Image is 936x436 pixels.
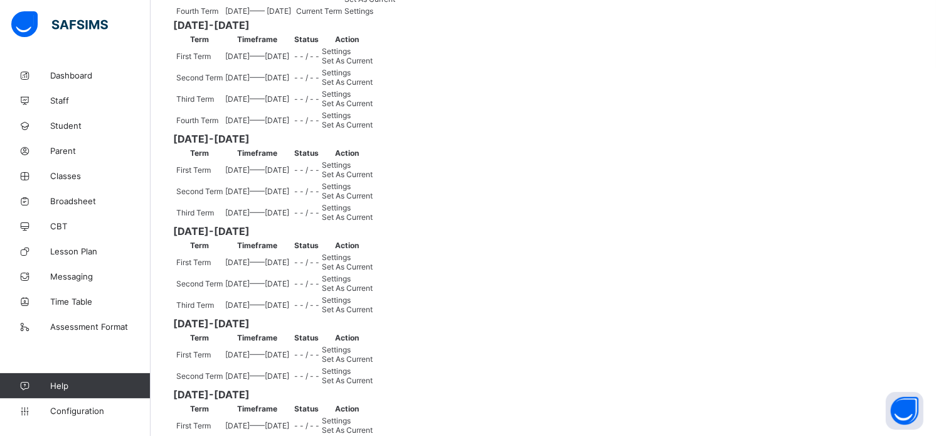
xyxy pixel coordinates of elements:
span: CBT [50,221,151,231]
span: [DATE] —— [DATE] [225,73,289,82]
span: [DATE] —— [DATE] [225,52,289,61]
span: Fourth Term [176,6,218,16]
span: [DATE] —— [DATE] [225,116,289,125]
span: Set As Current [322,56,373,65]
span: - - / - - [294,208,319,217]
span: Set As Current [322,425,373,435]
span: Fourth Term [176,116,218,125]
span: Set As Current [322,354,373,364]
th: Term [176,34,223,45]
span: Set As Current [322,262,373,271]
span: Set As Current [322,376,373,385]
span: First Term [176,52,211,61]
span: Third Term [176,94,214,104]
span: Settings [322,46,351,56]
span: Third Term [176,208,214,217]
span: First Term [176,165,211,175]
span: Settings [322,416,351,425]
th: Timeframe [225,148,290,158]
span: [DATE] —— [DATE] [225,187,289,196]
span: Settings [322,253,351,262]
th: Action [321,403,373,414]
span: Assessment Format [50,322,151,332]
th: Term [176,332,223,343]
span: Second Term [176,371,223,381]
span: Third Term [176,300,214,310]
span: Settings [322,203,351,212]
th: Status [294,403,320,414]
span: Staff [50,95,151,106]
span: Second Term [176,279,223,288]
th: Timeframe [225,332,290,343]
span: Time Table [50,297,151,307]
span: Set As Current [322,191,373,200]
span: Settings [322,182,351,191]
th: Status [294,240,320,251]
span: Second Term [176,187,223,196]
span: Messaging [50,271,151,281]
span: First Term [176,350,211,359]
th: Action [321,332,373,343]
span: - - / - - [294,116,319,125]
span: - - / - - [294,187,319,196]
button: Open asap [886,392,923,430]
th: Timeframe [225,34,290,45]
span: [DATE] —— [DATE] [225,258,289,267]
span: Settings [322,160,351,170]
span: [DATE] —— [DATE] [225,300,289,310]
span: [DATE] —— [DATE] [225,279,289,288]
span: Set As Current [322,283,373,293]
th: Status [294,34,320,45]
span: First Term [176,421,211,430]
span: Help [50,381,150,391]
span: Set As Current [322,170,373,179]
span: Settings [322,89,351,99]
span: [DATE] —— [DATE] [225,421,289,430]
th: Timeframe [225,403,290,414]
span: Classes [50,171,151,181]
th: Action [321,148,373,158]
span: - - / - - [294,300,319,310]
span: [DATE] —— [DATE] [225,208,289,217]
span: Set As Current [322,99,373,108]
span: [DATE] —— [DATE] [225,350,289,359]
span: [DATE]-[DATE] [173,225,913,237]
span: [DATE]-[DATE] [173,133,913,145]
span: Student [50,121,151,131]
th: Action [321,34,373,45]
th: Action [321,240,373,251]
span: Settings [322,345,351,354]
span: - - / - - [294,73,319,82]
span: Set As Current [322,305,373,314]
span: First Term [176,258,211,267]
span: Settings [322,68,351,77]
span: Settings [322,366,351,376]
span: - - / - - [294,258,319,267]
th: Term [176,148,223,158]
span: [DATE] —— [DATE] [225,165,289,175]
span: - - / - - [294,94,319,104]
th: Status [294,332,320,343]
span: [DATE] —— [DATE] [225,6,291,16]
th: Term [176,403,223,414]
span: - - / - - [294,279,319,288]
span: [DATE]-[DATE] [173,19,913,31]
span: Set As Current [322,212,373,222]
span: [DATE] —— [DATE] [225,94,289,104]
span: [DATE]-[DATE] [173,317,913,330]
span: Settings [322,274,351,283]
span: - - / - - [294,421,319,430]
span: Settings [322,295,351,305]
span: Parent [50,146,151,156]
span: - - / - - [294,52,319,61]
span: Lesson Plan [50,246,151,256]
span: [DATE] —— [DATE] [225,371,289,381]
img: safsims [11,11,108,38]
span: Second Term [176,73,223,82]
span: Set As Current [322,77,373,87]
span: Set As Current [322,120,373,129]
span: [DATE]-[DATE] [173,388,913,401]
span: - - / - - [294,350,319,359]
span: - - / - - [294,371,319,381]
span: Settings [344,6,373,16]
